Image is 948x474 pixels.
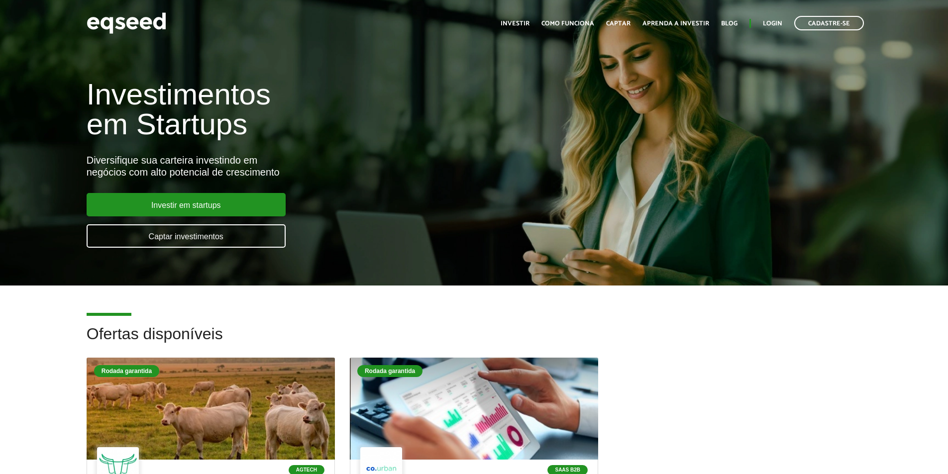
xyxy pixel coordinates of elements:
a: Investir em startups [87,193,286,216]
img: EqSeed [87,10,166,36]
div: Diversifique sua carteira investindo em negócios com alto potencial de crescimento [87,154,546,178]
a: Investir [501,20,529,27]
a: Captar investimentos [87,224,286,248]
a: Captar [606,20,631,27]
a: Como funciona [541,20,594,27]
a: Cadastre-se [794,16,864,30]
h1: Investimentos em Startups [87,80,546,139]
div: Rodada garantida [94,365,159,377]
div: Rodada garantida [357,365,422,377]
a: Login [763,20,782,27]
a: Aprenda a investir [642,20,709,27]
a: Blog [721,20,737,27]
h2: Ofertas disponíveis [87,325,862,358]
